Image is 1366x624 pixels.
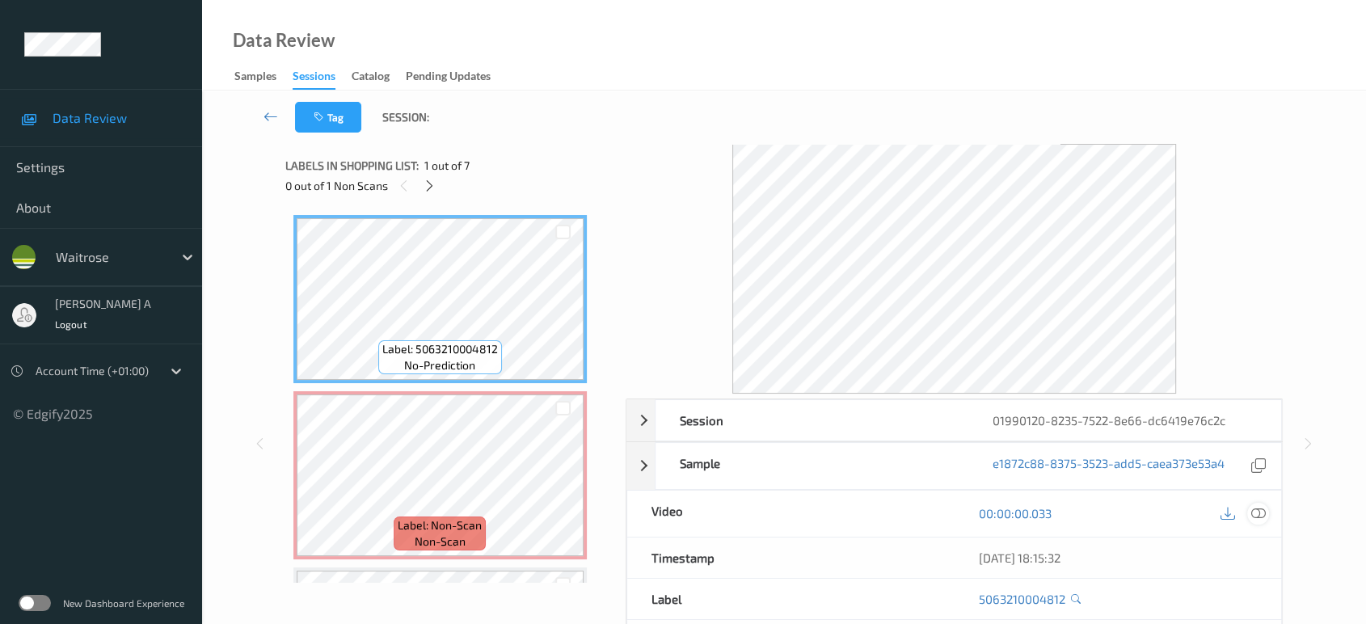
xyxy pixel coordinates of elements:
span: 1 out of 7 [424,158,470,174]
div: Sample [656,443,968,489]
div: Sessions [293,68,335,90]
div: Pending Updates [406,68,491,88]
div: Label [627,579,955,619]
div: Catalog [352,68,390,88]
a: 00:00:00.033 [978,505,1051,521]
span: Label: 5063210004812 [382,341,498,357]
span: Label: Non-Scan [398,517,482,533]
div: Data Review [233,32,335,48]
div: Samples [234,68,276,88]
div: 0 out of 1 Non Scans [285,175,614,196]
a: Sessions [293,65,352,90]
span: no-prediction [404,357,475,373]
div: Video [627,491,955,537]
span: Session: [382,109,429,125]
a: 5063210004812 [978,591,1065,607]
a: Pending Updates [406,65,507,88]
button: Tag [295,102,361,133]
a: Samples [234,65,293,88]
span: Labels in shopping list: [285,158,419,174]
div: Timestamp [627,538,955,578]
div: 01990120-8235-7522-8e66-dc6419e76c2c [968,400,1281,441]
div: Session01990120-8235-7522-8e66-dc6419e76c2c [626,399,1283,441]
div: Samplee1872c88-8375-3523-add5-caea373e53a4 [626,442,1283,490]
div: [DATE] 18:15:32 [978,550,1257,566]
a: e1872c88-8375-3523-add5-caea373e53a4 [993,455,1225,477]
a: Catalog [352,65,406,88]
span: non-scan [415,533,466,550]
div: Session [656,400,968,441]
